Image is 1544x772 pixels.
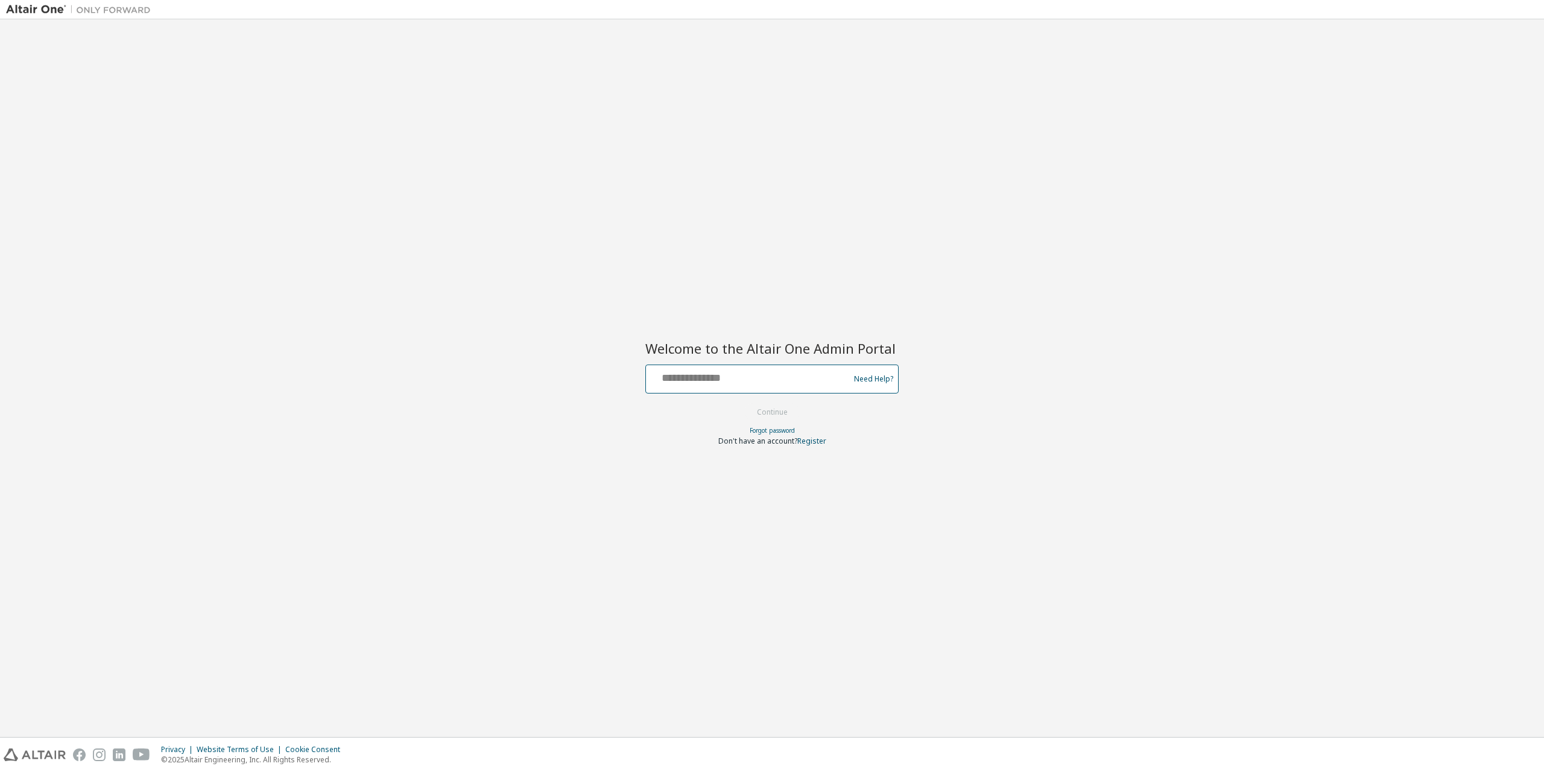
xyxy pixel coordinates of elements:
a: Forgot password [750,426,795,435]
span: Don't have an account? [718,436,797,446]
img: linkedin.svg [113,748,125,761]
h2: Welcome to the Altair One Admin Portal [645,340,899,357]
img: Altair One [6,4,157,16]
img: facebook.svg [73,748,86,761]
img: altair_logo.svg [4,748,66,761]
div: Privacy [161,745,197,754]
div: Website Terms of Use [197,745,285,754]
p: © 2025 Altair Engineering, Inc. All Rights Reserved. [161,754,347,765]
img: youtube.svg [133,748,150,761]
a: Register [797,436,826,446]
div: Cookie Consent [285,745,347,754]
img: instagram.svg [93,748,106,761]
a: Need Help? [854,378,893,379]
